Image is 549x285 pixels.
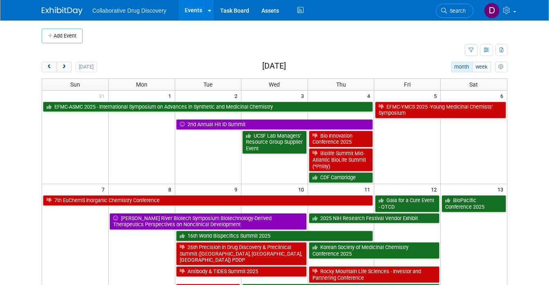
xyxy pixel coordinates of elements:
[70,81,80,88] span: Sun
[43,195,373,206] a: 7th EuChemS Inorganic Chemistry Conference
[176,119,373,130] a: 2nd Annual Hit ID Summit
[309,266,440,283] a: Rocky Mountain Life Sciences - Investor and Partnering Conference
[176,266,307,277] a: Antibody & TIDES Summit 2025
[42,29,83,43] button: Add Event
[242,131,307,154] a: UCSF Lab Managers’ Resource Group Supplier Event
[375,195,440,212] a: Gala for a Cure Event - OTCD
[309,213,440,224] a: 2025 NIH Research Festival Vendor Exhibit
[469,81,478,88] span: Sat
[309,148,373,171] a: Biolife Summit Mid-Atlantic BioLife Summit (*Philly)
[136,81,147,88] span: Mon
[92,7,166,14] span: Collaborative Drug Discovery
[451,62,473,72] button: month
[497,184,507,194] span: 13
[176,231,373,241] a: 16th World Bispecifics Summit 2025
[500,91,507,101] span: 6
[269,81,280,88] span: Wed
[203,81,212,88] span: Tue
[297,184,308,194] span: 10
[167,91,175,101] span: 1
[42,62,57,72] button: prev
[309,131,373,147] a: Bio Innovation Conference 2025
[336,81,346,88] span: Thu
[76,62,97,72] button: [DATE]
[309,242,440,259] a: Korean Society of Medicinal Chemistry Conference 2025
[109,213,307,230] a: [PERSON_NAME] River Biotech Symposium Biotechnology-Derived Therapeutics Perspectives on Nonclini...
[176,242,307,265] a: 26th Precision in Drug Discovery & Preclinical Summit ([GEOGRAPHIC_DATA], [GEOGRAPHIC_DATA], [GEO...
[56,62,71,72] button: next
[404,81,411,88] span: Fri
[167,184,175,194] span: 8
[375,102,506,118] a: EFMC-YMCS 2025 -Young Medicinal Chemists’ Symposium
[98,91,108,101] span: 31
[430,184,440,194] span: 12
[101,184,108,194] span: 7
[262,62,286,71] h2: [DATE]
[234,91,241,101] span: 2
[300,91,308,101] span: 3
[498,65,504,70] i: Personalize Calendar
[447,8,466,14] span: Search
[366,91,374,101] span: 4
[442,195,506,212] a: BioPacific Conference 2025
[472,62,491,72] button: week
[484,3,500,18] img: Daniel Castro
[433,91,440,101] span: 5
[364,184,374,194] span: 11
[234,184,241,194] span: 9
[42,7,83,15] img: ExhibitDay
[495,62,507,72] button: myCustomButton
[43,102,373,112] a: EFMC-ASMC 2025 - International Symposium on Advances in Synthetic and Medicinal Chemistry
[309,172,373,183] a: CDF Cambridge
[436,4,473,18] a: Search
